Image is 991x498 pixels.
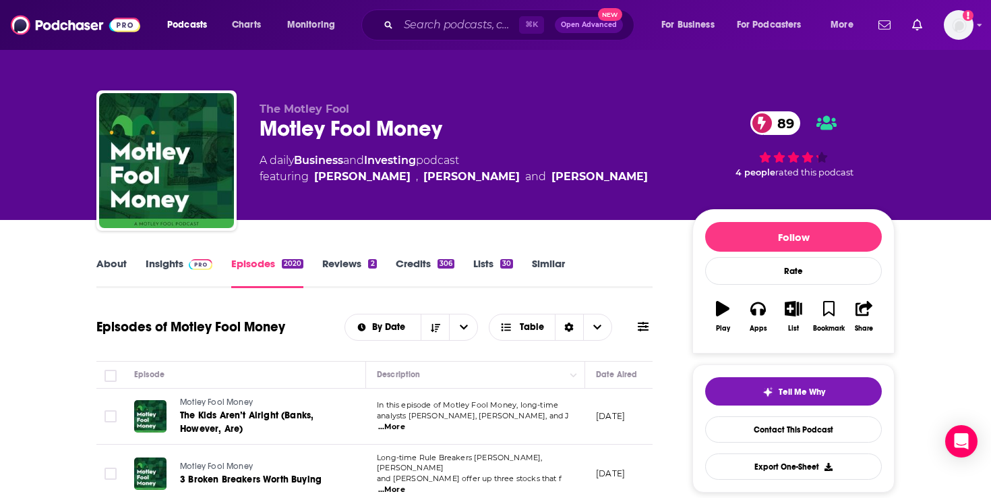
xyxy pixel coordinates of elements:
span: Motley Fool Money [180,397,253,407]
span: featuring [260,169,648,185]
span: Long-time Rule Breakers [PERSON_NAME], [PERSON_NAME] [377,453,543,473]
span: Motley Fool Money [180,462,253,471]
a: Episodes2020 [231,257,303,288]
span: ...More [378,422,405,433]
div: Episode [134,366,164,383]
button: Open AdvancedNew [555,17,623,33]
span: Toggle select row [104,468,117,480]
button: Apps [740,292,775,341]
div: Bookmark [813,325,845,333]
a: Mary Long [551,169,648,185]
img: User Profile [944,10,973,40]
div: Date Aired [596,366,637,383]
div: 2020 [282,259,303,269]
button: open menu [821,14,870,36]
a: Similar [532,257,565,288]
span: analysts [PERSON_NAME], [PERSON_NAME], and J [377,411,570,420]
button: open menu [449,314,477,340]
span: 3 Broken Breakers Worth Buying [180,474,322,485]
span: By Date [372,323,410,332]
button: open menu [345,323,421,332]
a: Credits306 [396,257,454,288]
span: For Business [661,16,715,34]
span: Tell Me Why [779,387,825,397]
button: Bookmark [811,292,846,341]
button: Show profile menu [944,10,973,40]
span: Monitoring [287,16,335,34]
a: Contact This Podcast [705,416,882,443]
svg: Add a profile image [963,10,973,21]
span: More [831,16,853,34]
div: Share [855,325,873,333]
span: In this episode of Motley Fool Money, long-time [377,400,558,410]
span: Logged in as SolComms [944,10,973,40]
span: ⌘ K [519,16,544,34]
div: 2 [368,259,376,269]
button: Choose View [489,314,612,341]
h2: Choose List sort [344,314,479,341]
a: Show notifications dropdown [873,13,896,36]
div: Apps [750,325,767,333]
img: Motley Fool Money [99,93,234,228]
span: rated this podcast [775,167,853,177]
button: open menu [728,14,821,36]
a: Ricky Mulvey [423,169,520,185]
span: Charts [232,16,261,34]
div: 306 [438,259,454,269]
span: New [598,8,622,21]
span: Table [520,323,544,332]
span: For Podcasters [737,16,802,34]
div: A daily podcast [260,153,648,185]
span: 89 [764,111,801,135]
button: Share [847,292,882,341]
a: Reviews2 [322,257,376,288]
span: 4 people [735,167,775,177]
span: and [525,169,546,185]
button: tell me why sparkleTell Me Why [705,377,882,406]
button: open menu [652,14,731,36]
p: [DATE] [596,468,625,479]
a: Motley Fool Money [180,461,340,473]
button: Play [705,292,740,341]
button: open menu [278,14,353,36]
span: and [PERSON_NAME] offer up three stocks that f [377,474,562,483]
a: Motley Fool Money [180,397,342,409]
span: Toggle select row [104,410,117,422]
a: Show notifications dropdown [907,13,928,36]
span: The Motley Fool [260,103,349,115]
a: About [96,257,127,288]
a: Charts [223,14,269,36]
div: Search podcasts, credits, & more... [374,9,647,40]
button: Export One-Sheet [705,453,882,480]
button: Follow [705,222,882,252]
button: Column Actions [566,367,582,383]
a: The Kids Aren’t Alright (Banks, However, Are) [180,409,342,436]
span: , [416,169,418,185]
span: and [343,154,364,167]
div: Open Intercom Messenger [945,425,978,458]
a: InsightsPodchaser Pro [146,257,212,288]
a: 3 Broken Breakers Worth Buying [180,473,340,487]
button: Sort Direction [421,314,449,340]
a: Business [294,154,343,167]
a: Podchaser - Follow, Share and Rate Podcasts [11,12,140,38]
p: [DATE] [596,410,625,422]
div: Description [377,366,420,383]
a: 89 [750,111,801,135]
div: 89 4 peoplerated this podcast [692,103,895,186]
a: Lists30 [473,257,513,288]
a: Deidre Woollard [314,169,411,185]
div: List [788,325,799,333]
span: Open Advanced [561,22,617,28]
a: Investing [364,154,416,167]
div: Rate [705,257,882,285]
div: Play [716,325,730,333]
span: The Kids Aren’t Alright (Banks, However, Are) [180,410,313,435]
div: 30 [500,259,513,269]
button: open menu [158,14,224,36]
div: Sort Direction [555,314,583,340]
span: ...More [378,485,405,495]
button: List [776,292,811,341]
